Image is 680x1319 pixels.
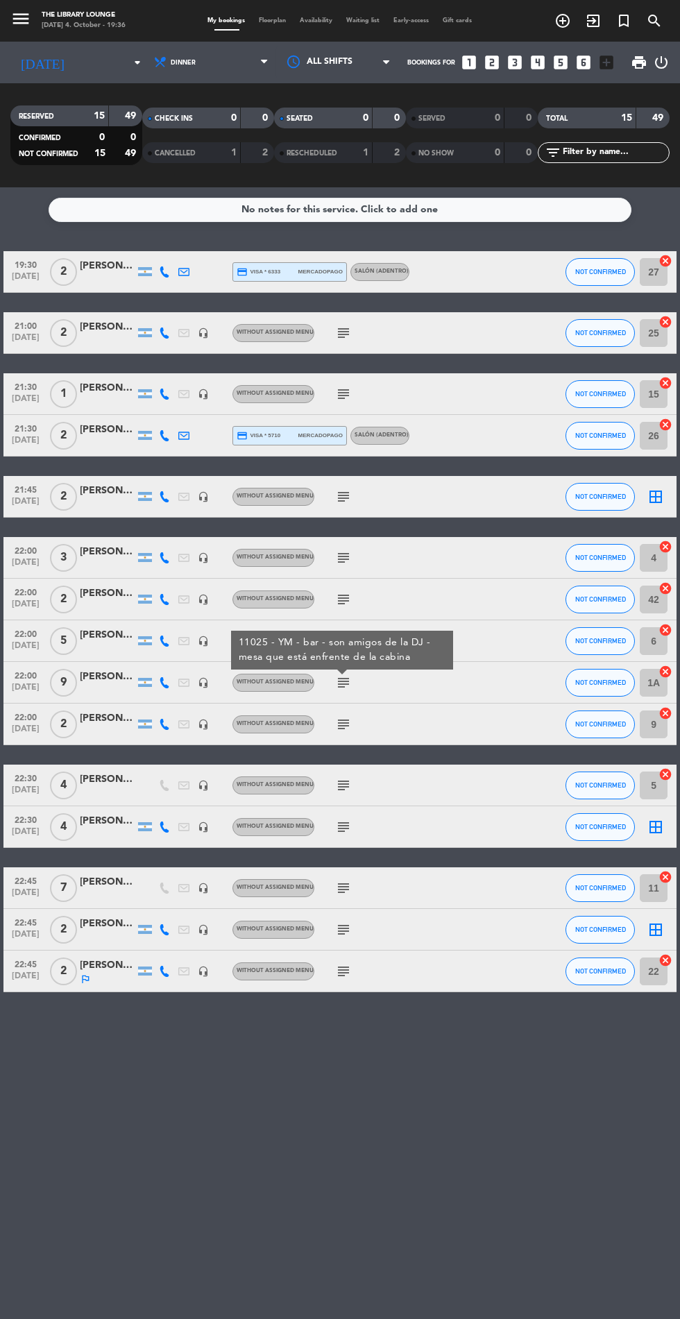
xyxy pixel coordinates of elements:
[658,953,672,967] i: cancel
[527,113,535,123] strong: 0
[575,53,593,71] i: looks_6
[8,641,43,657] span: [DATE]
[237,391,314,396] span: Without assigned menu
[80,586,135,602] div: [PERSON_NAME]
[50,483,77,511] span: 2
[80,772,135,788] div: [PERSON_NAME]
[647,488,664,505] i: border_all
[10,49,74,76] i: [DATE]
[287,150,337,157] span: RESCHEDULED
[238,636,445,665] div: 11025 - YM - bar - son amigos de la DJ - mesa que está enfrente de la cabina
[50,380,77,408] span: 1
[8,914,43,930] span: 22:45
[658,418,672,432] i: cancel
[50,544,77,572] span: 3
[566,627,635,655] button: NOT CONFIRMED
[287,115,313,122] span: SEATED
[363,113,368,123] strong: 0
[263,113,271,123] strong: 0
[407,59,455,67] span: Bookings for
[8,667,43,683] span: 22:00
[237,926,314,932] span: Without assigned menu
[8,378,43,394] span: 21:30
[8,872,43,888] span: 22:45
[126,111,139,121] strong: 49
[335,488,352,505] i: subject
[621,113,632,123] strong: 15
[8,785,43,801] span: [DATE]
[99,133,105,142] strong: 0
[575,967,626,975] span: NOT CONFIRMED
[8,542,43,558] span: 22:00
[80,422,135,438] div: [PERSON_NAME]
[237,330,314,335] span: Without assigned menu
[566,710,635,738] button: NOT CONFIRMED
[237,596,314,602] span: Without assigned menu
[50,958,77,985] span: 2
[495,113,500,123] strong: 0
[436,17,479,24] span: Gift cards
[171,59,196,67] span: Dinner
[8,558,43,574] span: [DATE]
[566,813,635,841] button: NOT CONFIRMED
[355,432,409,438] span: SALÓN (ADENTRO)
[545,144,561,161] i: filter_list
[8,827,43,843] span: [DATE]
[631,54,647,71] span: print
[231,113,237,123] strong: 0
[658,540,672,554] i: cancel
[395,148,403,158] strong: 2
[237,782,314,788] span: Without assigned menu
[94,148,105,158] strong: 15
[237,266,280,278] span: visa * 6333
[8,481,43,497] span: 21:45
[198,491,209,502] i: headset_mic
[335,777,352,794] i: subject
[198,327,209,339] i: headset_mic
[575,329,626,337] span: NOT CONFIRMED
[155,150,196,157] span: CANCELLED
[50,586,77,613] span: 2
[198,883,209,894] i: headset_mic
[335,880,352,896] i: subject
[646,12,663,29] i: search
[50,669,77,697] span: 9
[8,971,43,987] span: [DATE]
[298,267,343,276] span: mercadopago
[8,317,43,333] span: 21:00
[198,636,209,647] i: headset_mic
[566,319,635,347] button: NOT CONFIRMED
[50,874,77,902] span: 7
[585,12,602,29] i: exit_to_app
[19,135,61,142] span: CONFIRMED
[242,202,439,218] div: No notes for this service. Click to add one
[335,963,352,980] i: subject
[8,333,43,349] span: [DATE]
[340,17,387,24] span: Waiting list
[658,665,672,679] i: cancel
[575,432,626,439] span: NOT CONFIRMED
[198,822,209,833] i: headset_mic
[131,133,139,142] strong: 0
[418,115,445,122] span: SERVED
[80,916,135,932] div: [PERSON_NAME]
[80,973,91,985] i: outlined_flag
[19,113,54,120] span: RESERVED
[198,594,209,605] i: headset_mic
[575,926,626,933] span: NOT CONFIRMED
[237,968,314,973] span: Without assigned menu
[335,386,352,402] i: subject
[50,422,77,450] span: 2
[198,719,209,730] i: headset_mic
[597,53,615,71] i: add_box
[8,625,43,641] span: 22:00
[8,394,43,410] span: [DATE]
[50,710,77,738] span: 2
[335,325,352,341] i: subject
[80,380,135,396] div: [PERSON_NAME]
[566,380,635,408] button: NOT CONFIRMED
[231,148,237,158] strong: 1
[80,627,135,643] div: [PERSON_NAME]
[335,716,352,733] i: subject
[80,544,135,560] div: [PERSON_NAME]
